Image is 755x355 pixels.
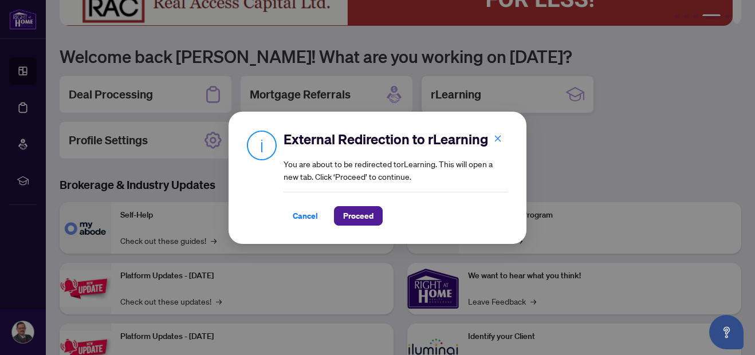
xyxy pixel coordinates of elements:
[494,134,502,142] span: close
[284,130,508,226] div: You are about to be redirected to rLearning . This will open a new tab. Click ‘Proceed’ to continue.
[284,206,327,226] button: Cancel
[284,130,508,148] h2: External Redirection to rLearning
[247,130,277,160] img: Info Icon
[334,206,383,226] button: Proceed
[343,207,373,225] span: Proceed
[293,207,318,225] span: Cancel
[709,315,744,349] button: Open asap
